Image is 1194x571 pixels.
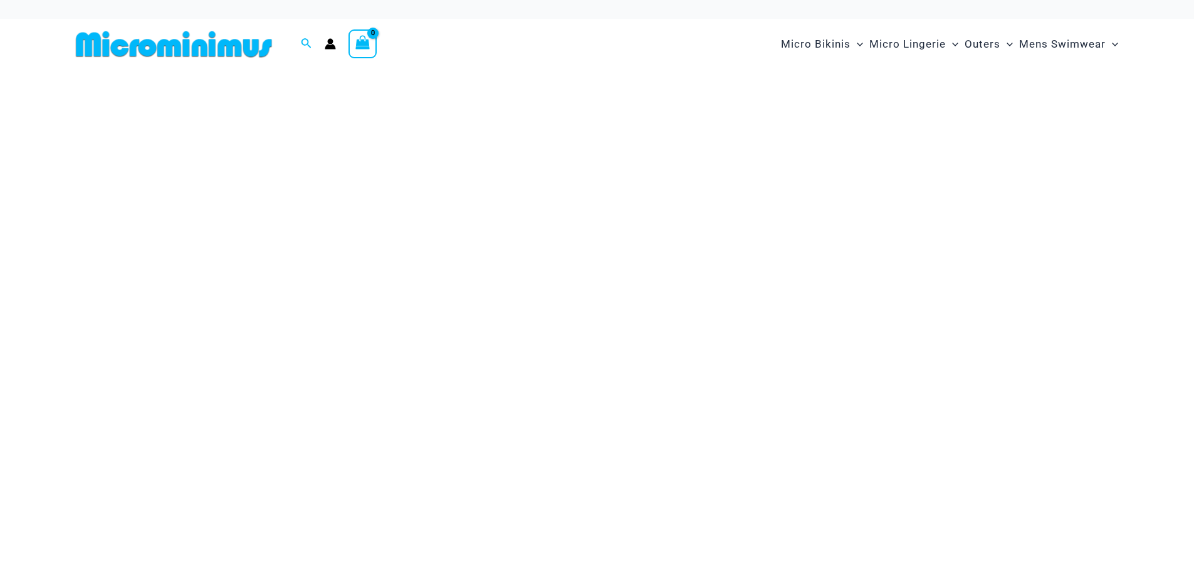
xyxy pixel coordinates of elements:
span: Menu Toggle [1000,28,1013,60]
span: Menu Toggle [851,28,863,60]
span: Mens Swimwear [1019,28,1106,60]
a: View Shopping Cart, empty [348,29,377,58]
a: Micro BikinisMenu ToggleMenu Toggle [778,25,866,63]
a: Micro LingerieMenu ToggleMenu Toggle [866,25,961,63]
span: Menu Toggle [946,28,958,60]
nav: Site Navigation [776,23,1124,65]
img: MM SHOP LOGO FLAT [71,30,277,58]
a: OutersMenu ToggleMenu Toggle [961,25,1016,63]
a: Mens SwimwearMenu ToggleMenu Toggle [1016,25,1121,63]
span: Micro Bikinis [781,28,851,60]
span: Outers [965,28,1000,60]
span: Menu Toggle [1106,28,1118,60]
span: Micro Lingerie [869,28,946,60]
a: Search icon link [301,36,312,52]
a: Account icon link [325,38,336,50]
